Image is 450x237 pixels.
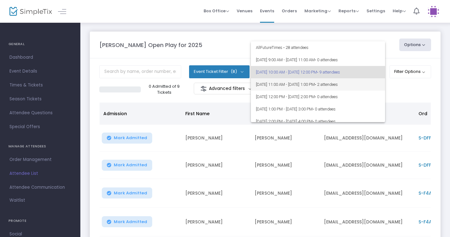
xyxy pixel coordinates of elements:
span: [DATE] 10:00 AM - [DATE] 12:00 PM [256,66,380,78]
span: [DATE] 11:00 AM - [DATE] 1:00 PM [256,78,380,91]
span: [DATE] 12:00 PM - [DATE] 2:00 PM [256,91,380,103]
span: • 0 attendees [315,94,338,99]
span: • 0 attendees [313,107,336,111]
span: • 2 attendees [315,82,338,87]
span: [DATE] 2:00 PM - [DATE] 4:00 PM [256,115,380,127]
span: All Future Times • 28 attendees [256,41,380,54]
span: • 9 attendees [317,70,340,74]
span: • 0 attendees [313,119,336,124]
span: [DATE] 9:00 AM - [DATE] 11:00 AM [256,54,380,66]
span: • 0 attendees [315,57,338,62]
span: [DATE] 1:00 PM - [DATE] 3:00 PM [256,103,380,115]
